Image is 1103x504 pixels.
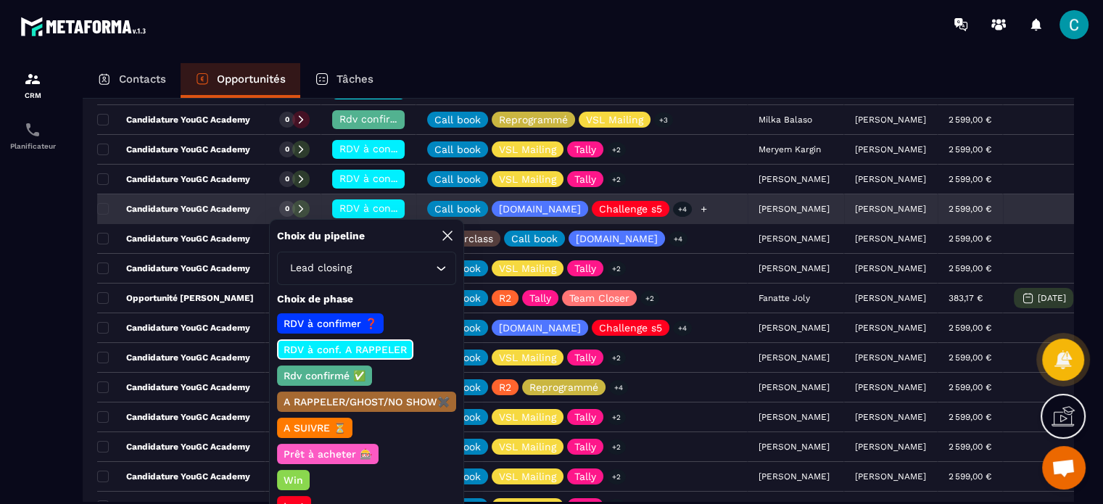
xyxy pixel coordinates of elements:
a: Opportunités [181,63,300,98]
p: Candidature YouGC Academy [97,322,250,334]
p: +2 [640,291,659,306]
p: R2 [499,382,511,392]
p: 0 [285,174,289,184]
p: VSL Mailing [499,174,556,184]
p: [PERSON_NAME] [855,442,926,452]
p: Call book [434,115,481,125]
p: Call book [434,174,481,184]
p: [DOMAIN_NAME] [499,204,581,214]
p: R2 [499,293,511,303]
p: Candidature YouGC Academy [97,471,250,482]
p: RDV à conf. A RAPPELER [281,342,409,357]
p: Candidature YouGC Academy [97,263,250,274]
p: RDV à confimer ❓ [281,316,379,331]
a: Contacts [83,63,181,98]
p: +4 [673,202,692,217]
p: Tally [574,174,596,184]
img: scheduler [24,121,41,139]
a: Tâches [300,63,388,98]
p: Call book [511,234,558,244]
p: A SUIVRE ⏳ [281,421,348,435]
span: RDV à conf. A RAPPELER [339,202,461,214]
p: 2 599,00 € [949,323,991,333]
p: Prêt à acheter 🎰 [281,447,374,461]
p: +2 [607,172,626,187]
p: [PERSON_NAME] [855,115,926,125]
span: RDV à conf. A RAPPELER [339,143,461,154]
p: [PERSON_NAME] [855,323,926,333]
p: Choix du pipeline [277,229,365,243]
p: +2 [607,469,626,484]
p: Win [281,473,305,487]
p: Candidature YouGC Academy [97,114,250,125]
p: Challenge s5 [599,323,662,333]
img: formation [24,70,41,88]
p: Tally [574,412,596,422]
p: [PERSON_NAME] [855,471,926,482]
p: Opportunités [217,73,286,86]
p: Candidature YouGC Academy [97,203,250,215]
p: 2 599,00 € [949,204,991,214]
p: Candidature YouGC Academy [97,352,250,363]
p: Tâches [336,73,373,86]
p: [PERSON_NAME] [855,382,926,392]
p: [PERSON_NAME] [855,293,926,303]
p: [PERSON_NAME] [855,412,926,422]
p: VSL Mailing [499,412,556,422]
p: 0 [285,115,289,125]
p: Tally [529,293,551,303]
a: formationformationCRM [4,59,62,110]
p: VSL Mailing [499,144,556,154]
p: A RAPPELER/GHOST/NO SHOW✖️ [281,394,452,409]
p: Tally [574,263,596,273]
p: 2 599,00 € [949,471,991,482]
p: 2 599,00 € [949,352,991,363]
p: [PERSON_NAME] [855,352,926,363]
p: Challenge s5 [599,204,662,214]
p: 2 599,00 € [949,412,991,422]
p: +4 [673,321,692,336]
p: VSL Mailing [499,263,556,273]
p: Opportunité [PERSON_NAME] [97,292,254,304]
p: 2 599,00 € [949,442,991,452]
p: [PERSON_NAME] [855,174,926,184]
p: [PERSON_NAME] [855,144,926,154]
span: Rdv confirmé ✅ [339,113,421,125]
p: [DOMAIN_NAME] [576,234,658,244]
p: +2 [607,261,626,276]
p: VSL Mailing [499,471,556,482]
input: Search for option [355,260,432,276]
p: Tally [574,352,596,363]
p: 2 599,00 € [949,174,991,184]
p: Tally [574,442,596,452]
p: Tally [574,144,596,154]
p: 383,17 € [949,293,983,303]
p: Call book [434,204,481,214]
p: VSL Mailing [499,442,556,452]
a: schedulerschedulerPlanificateur [4,110,62,161]
img: logo [20,13,151,40]
p: Reprogrammé [529,382,598,392]
p: +2 [607,439,626,455]
span: RDV à conf. A RAPPELER [339,173,461,184]
p: Tally [574,471,596,482]
p: Candidature YouGC Academy [97,411,250,423]
p: [DOMAIN_NAME] [499,323,581,333]
p: Team Closer [569,293,629,303]
p: Call book [434,144,481,154]
p: [PERSON_NAME] [855,204,926,214]
p: Rdv confirmé ✅ [281,368,368,383]
p: 2 599,00 € [949,234,991,244]
p: CRM [4,91,62,99]
p: Candidature YouGC Academy [97,173,250,185]
p: 0 [285,204,289,214]
p: [PERSON_NAME] [855,263,926,273]
p: Candidature YouGC Academy [97,233,250,244]
p: +4 [609,380,628,395]
div: Ouvrir le chat [1042,446,1086,489]
p: [PERSON_NAME] [855,234,926,244]
p: +2 [607,410,626,425]
p: +2 [607,350,626,365]
p: Contacts [119,73,166,86]
p: Candidature YouGC Academy [97,381,250,393]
